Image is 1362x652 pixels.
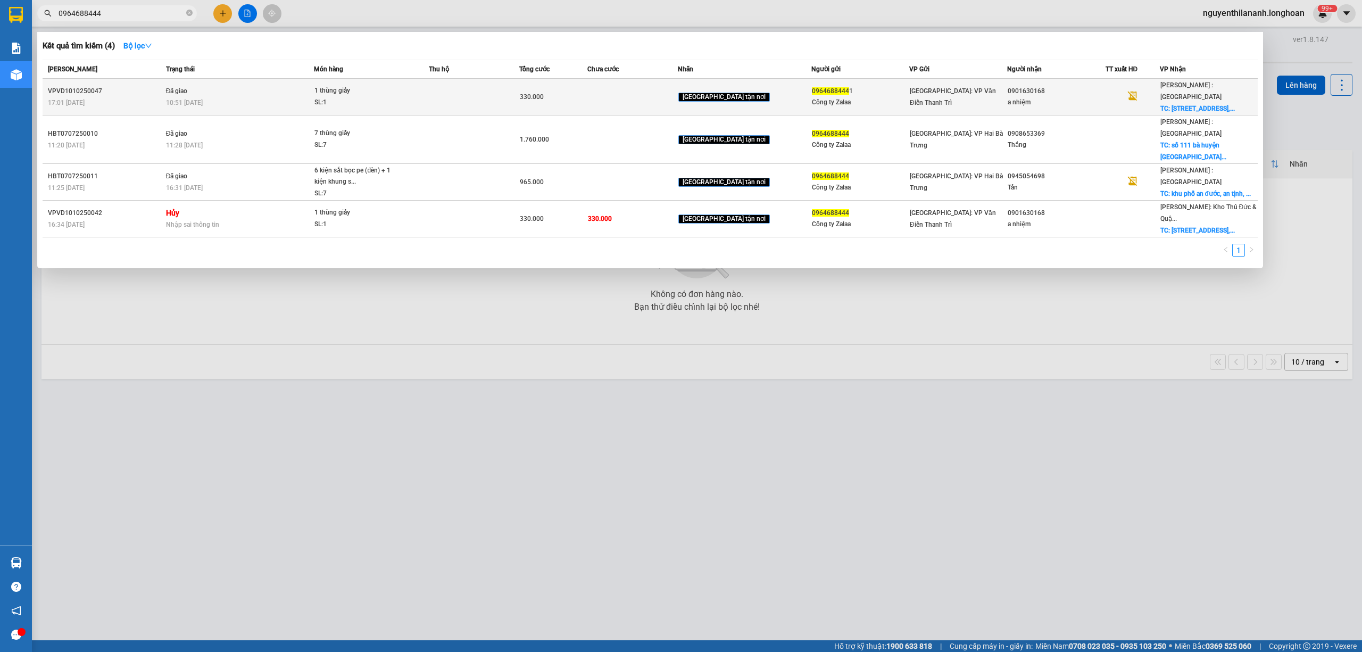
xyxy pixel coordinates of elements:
[166,87,188,95] span: Đã giao
[314,188,394,200] div: SL: 7
[812,86,909,97] div: 1
[910,87,996,106] span: [GEOGRAPHIC_DATA]: VP Văn Điển Thanh Trì
[811,65,841,73] span: Người gửi
[9,7,23,23] img: logo-vxr
[145,42,152,49] span: down
[520,215,544,222] span: 330.000
[11,557,22,568] img: warehouse-icon
[1219,244,1232,257] li: Previous Page
[1008,182,1104,193] div: Tấn
[48,184,85,192] span: 11:25 [DATE]
[314,207,394,219] div: 1 thùng giấy
[587,65,619,73] span: Chưa cước
[314,165,394,188] div: 6 kiện sắt bọc pe (đèn) + 1 kiện khung s...
[48,65,97,73] span: [PERSON_NAME]
[48,171,163,182] div: HBT0707250011
[812,130,849,137] span: 0964688444
[520,93,544,101] span: 330.000
[1008,128,1104,139] div: 0908653369
[910,209,996,228] span: [GEOGRAPHIC_DATA]: VP Văn Điển Thanh Trì
[1160,227,1235,234] span: TC: [STREET_ADDRESS],...
[812,97,909,108] div: Công ty Zalaa
[1008,219,1104,230] div: a nhiệm
[11,69,22,80] img: warehouse-icon
[1160,203,1257,222] span: [PERSON_NAME]: Kho Thủ Đức & Quậ...
[1008,97,1104,108] div: a nhiệm
[166,172,188,180] span: Đã giao
[115,37,161,54] button: Bộ lọcdown
[186,9,193,19] span: close-circle
[1160,81,1222,101] span: [PERSON_NAME] : [GEOGRAPHIC_DATA]
[48,208,163,219] div: VPVD1010250042
[166,130,188,137] span: Đã giao
[314,85,394,97] div: 1 thùng giấy
[1160,142,1226,161] span: TC: số 111 bà huyện [GEOGRAPHIC_DATA]...
[1233,244,1244,256] a: 1
[678,178,770,187] span: [GEOGRAPHIC_DATA] tận nơi
[166,65,195,73] span: Trạng thái
[520,178,544,186] span: 965.000
[429,65,449,73] span: Thu hộ
[59,7,184,19] input: Tìm tên, số ĐT hoặc mã đơn
[48,99,85,106] span: 17:01 [DATE]
[166,184,203,192] span: 16:31 [DATE]
[1106,65,1138,73] span: TT xuất HĐ
[910,130,1003,149] span: [GEOGRAPHIC_DATA]: VP Hai Bà Trưng
[123,42,152,50] strong: Bộ lọc
[812,87,849,95] span: 0964688444
[48,128,163,139] div: HBT0707250010
[910,172,1003,192] span: [GEOGRAPHIC_DATA]: VP Hai Bà Trưng
[588,215,612,222] span: 330.000
[11,43,22,54] img: solution-icon
[1008,208,1104,219] div: 0901630168
[1160,118,1222,137] span: [PERSON_NAME] : [GEOGRAPHIC_DATA]
[166,99,203,106] span: 10:51 [DATE]
[1245,244,1258,257] li: Next Page
[1008,86,1104,97] div: 0901630168
[1007,65,1042,73] span: Người nhận
[314,139,394,151] div: SL: 7
[166,221,219,228] span: Nhập sai thông tin
[1248,246,1255,253] span: right
[1160,190,1251,197] span: TC: khu phố an đước, an tịnh, ...
[519,65,550,73] span: Tổng cước
[1232,244,1245,257] li: 1
[44,10,52,17] span: search
[812,219,909,230] div: Công ty Zalaa
[43,40,115,52] h3: Kết quả tìm kiếm ( 4 )
[314,128,394,139] div: 7 thùng giấy
[166,142,203,149] span: 11:28 [DATE]
[520,136,549,143] span: 1.760.000
[11,630,21,640] span: message
[812,172,849,180] span: 0964688444
[11,582,21,592] span: question-circle
[678,214,770,224] span: [GEOGRAPHIC_DATA] tận nơi
[166,209,179,217] strong: Hủy
[1160,167,1222,186] span: [PERSON_NAME] : [GEOGRAPHIC_DATA]
[909,65,929,73] span: VP Gửi
[812,139,909,151] div: Công ty Zalaa
[1160,65,1186,73] span: VP Nhận
[1008,139,1104,151] div: Thắng
[1223,246,1229,253] span: left
[812,209,849,217] span: 0964688444
[314,97,394,109] div: SL: 1
[1008,171,1104,182] div: 0945054698
[186,10,193,16] span: close-circle
[1219,244,1232,257] button: left
[11,606,21,616] span: notification
[812,182,909,193] div: Công ty Zalaa
[1160,105,1235,112] span: TC: [STREET_ADDRESS],...
[48,86,163,97] div: VPVD1010250047
[314,219,394,230] div: SL: 1
[1245,244,1258,257] button: right
[314,65,343,73] span: Món hàng
[678,65,693,73] span: Nhãn
[48,142,85,149] span: 11:20 [DATE]
[678,135,770,145] span: [GEOGRAPHIC_DATA] tận nơi
[48,221,85,228] span: 16:34 [DATE]
[678,93,770,102] span: [GEOGRAPHIC_DATA] tận nơi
